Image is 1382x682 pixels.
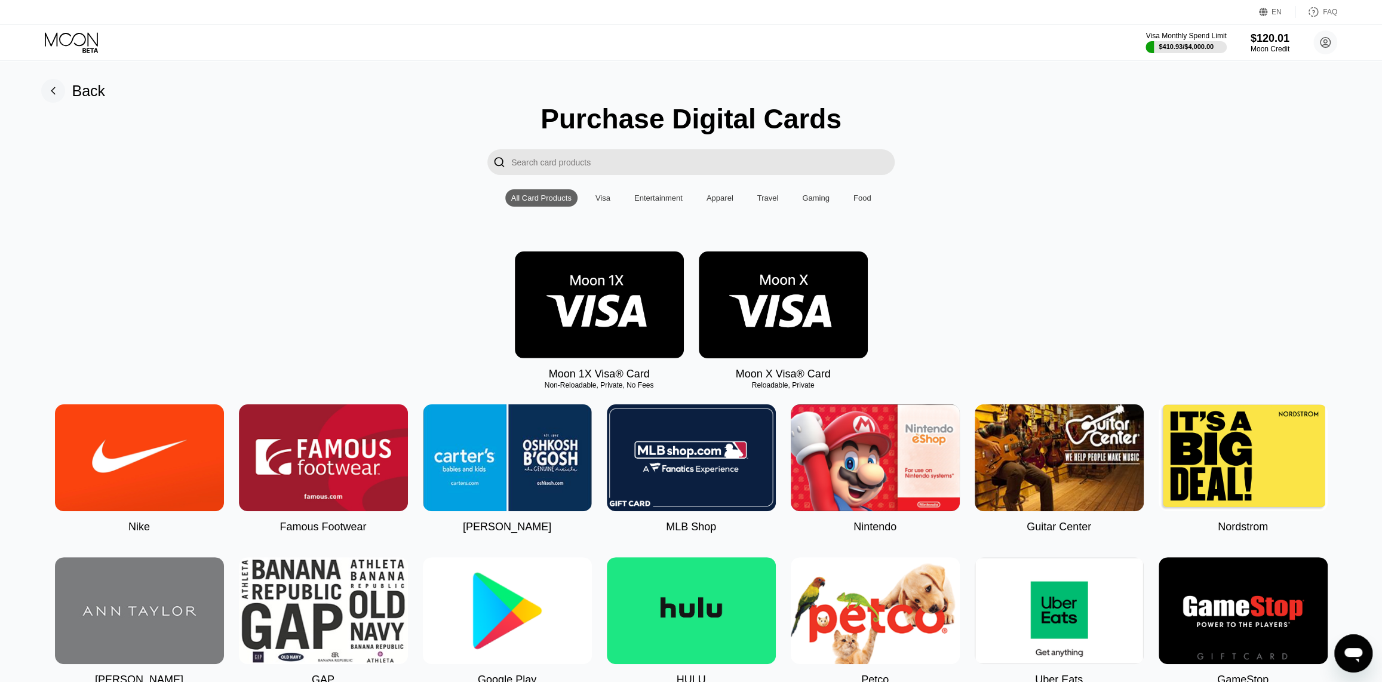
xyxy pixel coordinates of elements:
[548,368,649,380] div: Moon 1X Visa® Card
[1251,32,1289,45] div: $120.01
[511,149,895,175] input: Search card products
[463,521,551,533] div: [PERSON_NAME]
[634,193,683,202] div: Entertainment
[595,193,610,202] div: Visa
[853,521,896,533] div: Nintendo
[493,155,505,169] div: 
[701,189,739,207] div: Apparel
[128,521,150,533] div: Nike
[505,189,578,207] div: All Card Products
[589,189,616,207] div: Visa
[540,103,842,135] div: Purchase Digital Cards
[1259,6,1295,18] div: EN
[1145,32,1226,40] div: Visa Monthly Spend Limit
[1272,8,1282,16] div: EN
[1251,45,1289,53] div: Moon Credit
[1251,32,1289,53] div: $120.01Moon Credit
[1145,32,1226,53] div: Visa Monthly Spend Limit$410.93/$4,000.00
[511,193,572,202] div: All Card Products
[802,193,830,202] div: Gaming
[699,381,868,389] div: Reloadable, Private
[751,189,785,207] div: Travel
[735,368,830,380] div: Moon X Visa® Card
[666,521,716,533] div: MLB Shop
[72,82,106,100] div: Back
[1323,8,1337,16] div: FAQ
[41,79,106,103] div: Back
[757,193,779,202] div: Travel
[853,193,871,202] div: Food
[1027,521,1091,533] div: Guitar Center
[1295,6,1337,18] div: FAQ
[796,189,836,207] div: Gaming
[628,189,689,207] div: Entertainment
[1159,43,1214,50] div: $410.93 / $4,000.00
[1334,634,1372,672] iframe: Кнопка, открывающая окно обмена сообщениями; идет разговор
[487,149,511,175] div: 
[280,521,366,533] div: Famous Footwear
[847,189,877,207] div: Food
[707,193,733,202] div: Apparel
[1218,521,1268,533] div: Nordstrom
[515,381,684,389] div: Non-Reloadable, Private, No Fees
